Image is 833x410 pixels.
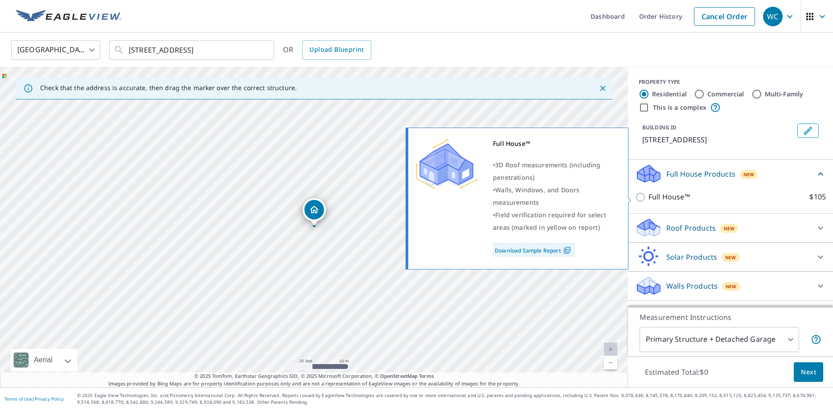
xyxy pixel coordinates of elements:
[640,312,821,323] p: Measurement Instructions
[635,163,826,184] div: Full House ProductsNew
[725,254,736,261] span: New
[493,243,575,257] a: Download Sample Report
[642,134,794,145] p: [STREET_ADDRESS]
[11,349,77,371] div: Aerial
[726,283,737,290] span: New
[640,327,799,352] div: Primary Structure + Detached Garage
[801,367,816,378] span: Next
[638,362,715,382] p: Estimated Total: $0
[561,246,573,254] img: Pdf Icon
[493,184,617,209] div: •
[765,90,804,99] label: Multi-Family
[194,373,434,380] span: © 2025 TomTom, Earthstar Geographics SIO, © 2025 Microsoft Corporation, ©
[77,392,829,406] p: © 2025 Eagle View Technologies, Inc. and Pictometry International Corp. All Rights Reserved. Repo...
[666,223,716,233] p: Roof Products
[493,211,606,232] span: Field verification required for select areas (marked in yellow on report)
[129,37,256,62] input: Search by address or latitude-longitude
[794,362,823,382] button: Next
[604,356,617,369] a: Current Level 20, Zoom Out
[743,171,755,178] span: New
[694,7,755,26] a: Cancel Order
[309,44,364,55] span: Upload Blueprint
[419,373,434,379] a: Terms
[493,186,579,207] span: Walls, Windows, and Doors measurements
[4,396,64,402] p: |
[635,275,826,297] div: Walls ProductsNew
[4,396,32,402] a: Terms of Use
[303,198,326,226] div: Dropped pin, building 1, Residential property, 2160 Essex Ave SW Atlanta, GA 30311
[797,124,819,138] button: Edit building 1
[811,334,821,345] span: Your report will include the primary structure and a detached garage if one exists.
[652,90,687,99] label: Residential
[666,169,735,179] p: Full House Products
[639,78,822,86] div: PROPERTY TYPE
[380,373,418,379] a: OpenStreetMap
[604,343,617,356] a: Current Level 20, Zoom In Disabled
[724,225,735,232] span: New
[666,252,717,262] p: Solar Products
[415,137,477,191] img: Premium
[653,103,706,112] label: This is a complex
[493,137,617,150] div: Full House™
[763,7,783,26] div: WC
[31,349,55,371] div: Aerial
[35,396,64,402] a: Privacy Policy
[493,159,617,184] div: •
[635,246,826,268] div: Solar ProductsNew
[648,191,690,203] p: Full House™
[11,37,100,62] div: [GEOGRAPHIC_DATA]
[666,281,718,291] p: Walls Products
[493,161,600,182] span: 3D Roof measurements (including penetrations)
[635,217,826,239] div: Roof ProductsNew
[597,83,608,94] button: Close
[16,10,121,23] img: EV Logo
[493,209,617,234] div: •
[707,90,744,99] label: Commercial
[302,40,371,60] a: Upload Blueprint
[40,84,297,92] p: Check that the address is accurate, then drag the marker over the correct structure.
[642,124,677,131] p: BUILDING ID
[283,40,371,60] div: OR
[809,191,826,203] p: $105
